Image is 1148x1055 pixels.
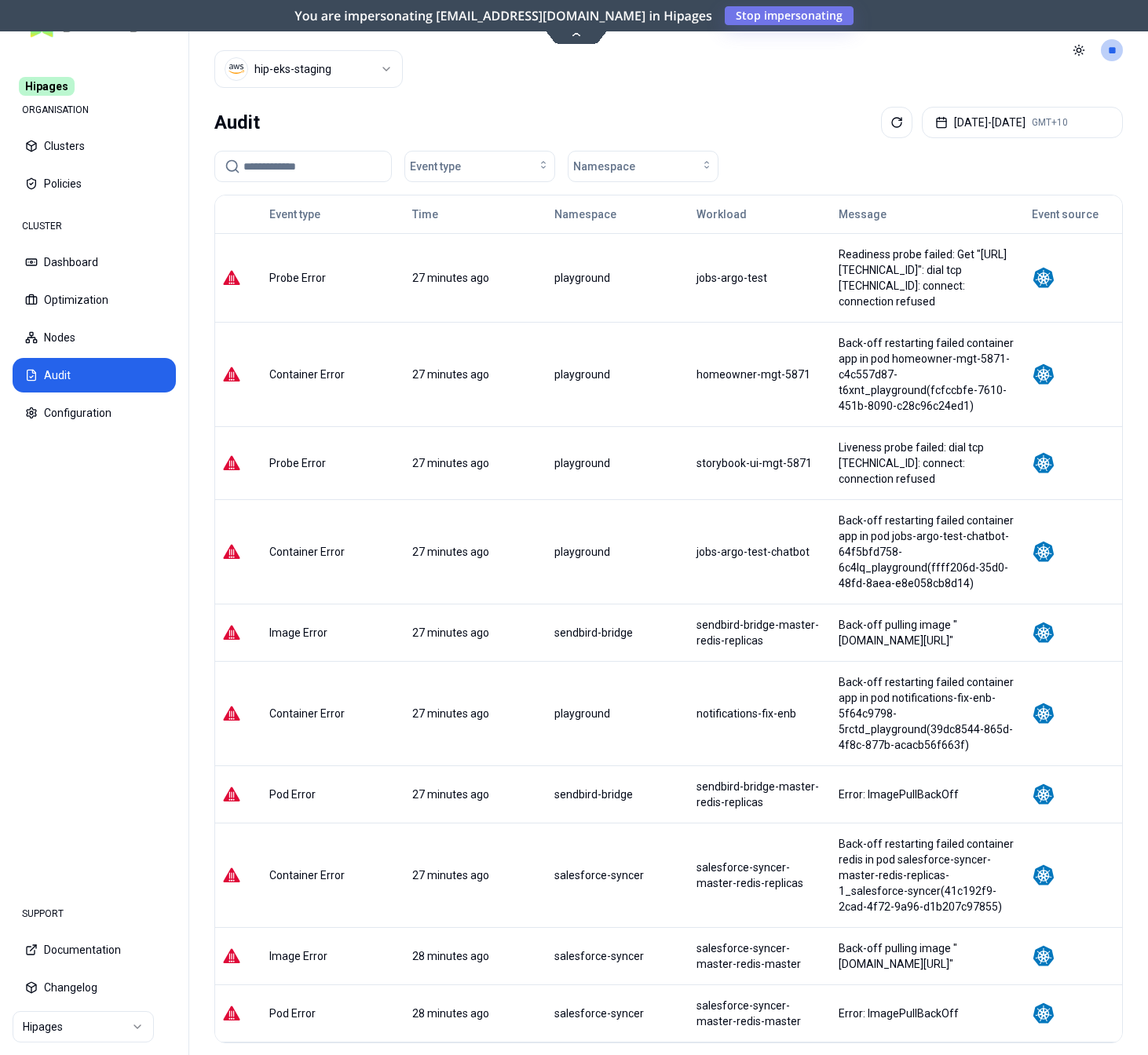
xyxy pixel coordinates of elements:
button: Event source [1032,199,1099,230]
img: error [222,785,241,804]
div: Back-off restarting failed container redis in pod salesforce-syncer-master-redis-replicas-1_sales... [839,836,1017,914]
button: Dashboard [13,245,176,279]
div: playground [554,706,682,721]
div: Probe Error [269,270,397,286]
div: salesforce-syncer [554,867,682,883]
span: 27 minutes ago [412,546,489,558]
div: notifications-fix-enb [696,706,824,721]
img: error [222,542,241,561]
img: kubernetes [1032,540,1055,564]
div: Probe Error [269,455,397,471]
span: 27 minutes ago [412,788,489,801]
button: Optimization [13,283,176,317]
button: Namespace [554,199,616,230]
span: 28 minutes ago [412,1007,489,1020]
div: Pod Error [269,787,397,802]
span: 27 minutes ago [412,457,489,469]
img: kubernetes [1032,363,1055,386]
img: aws [229,61,244,77]
span: 27 minutes ago [412,707,489,720]
span: 27 minutes ago [412,368,489,381]
img: kubernetes [1032,1002,1055,1025]
div: Container Error [269,544,397,560]
img: kubernetes [1032,783,1055,806]
button: Select a value [214,50,403,88]
div: Back-off pulling image "[DOMAIN_NAME][URL]" [839,940,1017,972]
img: error [222,454,241,473]
div: sendbird-bridge-master-redis-replicas [696,617,824,648]
img: error [222,704,241,723]
img: kubernetes [1032,702,1055,725]
div: Error: ImagePullBackOff [839,787,1017,802]
img: kubernetes [1032,266,1055,290]
div: ORGANISATION [13,94,176,126]
div: Back-off restarting failed container app in pod notifications-fix-enb-5f64c9798-5rctd_playground(... [839,674,1017,753]
img: error [222,365,241,384]
span: 27 minutes ago [412,869,489,882]
div: storybook-ui-mgt-5871 [696,455,824,471]
img: kubernetes [1032,451,1055,475]
span: Event type [410,159,461,174]
button: Nodes [13,320,176,355]
div: sendbird-bridge-master-redis-replicas [696,779,824,810]
div: salesforce-syncer-master-redis-replicas [696,860,824,891]
div: sendbird-bridge [554,787,682,802]
img: error [222,268,241,287]
button: Namespace [568,151,718,182]
div: hip-eks-staging [254,61,331,77]
span: 27 minutes ago [412,272,489,284]
span: Hipages [19,77,75,96]
div: salesforce-syncer-master-redis-master [696,940,824,972]
div: SUPPORT [13,898,176,929]
div: Liveness probe failed: dial tcp [TECHNICAL_ID]: connect: connection refused [839,440,1017,487]
img: kubernetes [1032,863,1055,887]
div: CLUSTER [13,210,176,242]
div: playground [554,270,682,286]
div: Container Error [269,867,397,883]
button: Event type [404,151,555,182]
div: homeowner-mgt-5871 [696,367,824,382]
div: Back-off restarting failed container app in pod jobs-argo-test-chatbot-64f5bfd758-6c4lq_playgroun... [839,513,1017,591]
div: salesforce-syncer [554,948,682,964]
div: Container Error [269,367,397,382]
button: Event type [269,199,320,230]
img: kubernetes [1032,944,1055,968]
span: 27 minutes ago [412,626,489,639]
div: sendbird-bridge [554,625,682,641]
img: kubernetes [1032,621,1055,644]
div: salesforce-syncer-master-redis-master [696,998,824,1029]
div: Back-off restarting failed container app in pod homeowner-mgt-5871-c4c557d87-t6xnt_playground(fcf... [839,335,1017,414]
button: Workload [696,199,747,230]
img: error [222,866,241,885]
div: Back-off pulling image "[DOMAIN_NAME][URL]" [839,617,1017,648]
button: Time [412,199,438,230]
button: Changelog [13,970,176,1005]
div: playground [554,367,682,382]
span: GMT+10 [1032,116,1068,129]
div: Audit [214,107,260,138]
div: playground [554,544,682,560]
img: error [222,1004,241,1023]
button: Audit [13,358,176,392]
button: [DATE]-[DATE]GMT+10 [922,107,1123,138]
button: Policies [13,166,176,201]
span: 28 minutes ago [412,950,489,962]
div: Pod Error [269,1006,397,1021]
div: salesforce-syncer [554,1006,682,1021]
div: jobs-argo-test [696,270,824,286]
span: Namespace [573,159,635,174]
button: Clusters [13,129,176,163]
div: Container Error [269,706,397,721]
button: Documentation [13,933,176,967]
div: Image Error [269,625,397,641]
img: error [222,623,241,642]
button: Message [839,199,887,230]
img: error [222,947,241,966]
div: Readiness probe failed: Get "[URL][TECHNICAL_ID]": dial tcp [TECHNICAL_ID]: connect: connection r... [839,246,1017,309]
div: Error: ImagePullBackOff [839,1006,1017,1021]
div: Image Error [269,948,397,964]
div: playground [554,455,682,471]
div: jobs-argo-test-chatbot [696,544,824,560]
button: Configuration [13,396,176,430]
